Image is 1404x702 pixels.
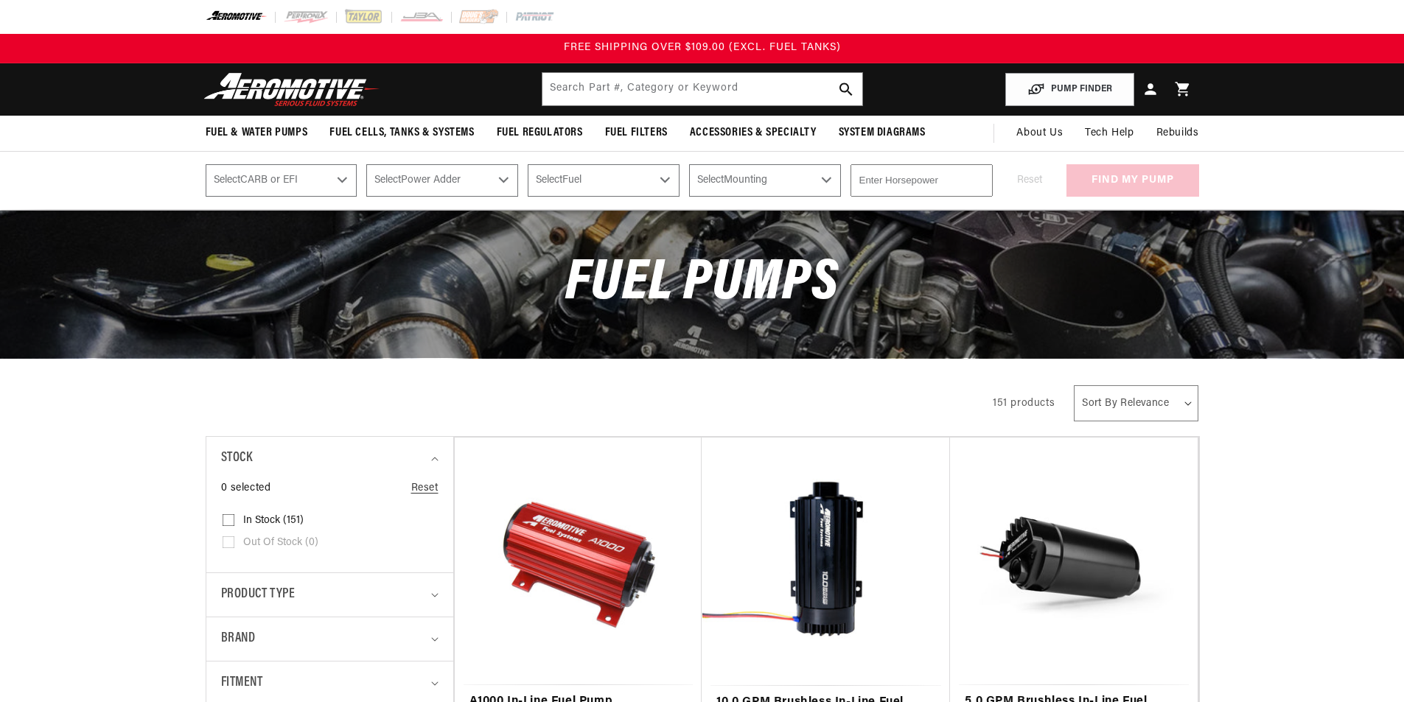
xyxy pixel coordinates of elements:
[195,116,319,150] summary: Fuel & Water Pumps
[497,125,583,141] span: Fuel Regulators
[221,448,253,469] span: Stock
[221,573,439,617] summary: Product type (0 selected)
[528,164,680,197] select: Fuel
[329,125,474,141] span: Fuel Cells, Tanks & Systems
[243,514,304,527] span: In stock (151)
[1005,73,1134,106] button: PUMP FINDER
[200,72,384,107] img: Aeromotive
[1085,125,1134,141] span: Tech Help
[830,73,862,105] button: search button
[679,116,828,150] summary: Accessories & Specialty
[206,125,308,141] span: Fuel & Water Pumps
[690,125,817,141] span: Accessories & Specialty
[1145,116,1210,151] summary: Rebuilds
[689,164,841,197] select: Mounting
[221,673,263,694] span: Fitment
[542,73,862,105] input: Search by Part Number, Category or Keyword
[828,116,937,150] summary: System Diagrams
[411,480,439,496] a: Reset
[221,437,439,480] summary: Stock (0 selected)
[366,164,518,197] select: Power Adder
[851,164,993,197] input: Enter Horsepower
[243,536,318,550] span: Out of stock (0)
[1005,116,1074,151] a: About Us
[1074,116,1145,151] summary: Tech Help
[605,125,668,141] span: Fuel Filters
[993,398,1055,409] span: 151 products
[564,42,841,53] span: FREE SHIPPING OVER $109.00 (EXCL. FUEL TANKS)
[565,255,838,313] span: Fuel Pumps
[221,617,439,661] summary: Brand (0 selected)
[221,584,296,606] span: Product type
[1016,127,1063,138] span: About Us
[486,116,594,150] summary: Fuel Regulators
[1156,125,1199,141] span: Rebuilds
[318,116,485,150] summary: Fuel Cells, Tanks & Systems
[839,125,926,141] span: System Diagrams
[221,628,256,650] span: Brand
[221,480,271,496] span: 0 selected
[594,116,679,150] summary: Fuel Filters
[206,164,357,197] select: CARB or EFI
